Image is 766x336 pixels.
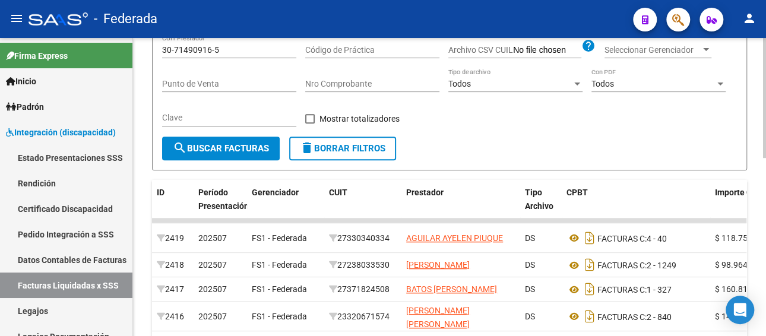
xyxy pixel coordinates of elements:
[157,310,189,324] div: 2416
[329,188,347,197] span: CUIT
[329,258,397,272] div: 27238033530
[252,284,307,294] span: FS1 - Federada
[742,11,756,26] mat-icon: person
[525,233,535,243] span: DS
[715,284,764,294] span: $ 160.817,93
[562,180,710,232] datatable-header-cell: CPBT
[597,312,647,321] span: FACTURAS C:
[406,306,470,329] span: [PERSON_NAME] [PERSON_NAME]
[715,260,759,270] span: $ 98.964,88
[6,100,44,113] span: Padrón
[525,188,553,211] span: Tipo Archivo
[289,137,396,160] button: Borrar Filtros
[157,258,189,272] div: 2418
[329,310,397,324] div: 23320671574
[525,260,535,270] span: DS
[252,233,307,243] span: FS1 - Federada
[157,232,189,245] div: 2419
[6,75,36,88] span: Inicio
[597,285,647,294] span: FACTURAS C:
[329,283,397,296] div: 27371824508
[715,233,764,243] span: $ 118.757,84
[582,307,597,326] i: Descargar documento
[247,180,324,232] datatable-header-cell: Gerenciador
[252,188,299,197] span: Gerenciador
[566,255,705,274] div: 2 - 1249
[198,312,227,321] span: 202507
[566,307,705,326] div: 2 - 840
[94,6,157,32] span: - Federada
[162,137,280,160] button: Buscar Facturas
[406,260,470,270] span: [PERSON_NAME]
[525,284,535,294] span: DS
[520,180,562,232] datatable-header-cell: Tipo Archivo
[300,143,385,154] span: Borrar Filtros
[582,229,597,248] i: Descargar documento
[157,188,164,197] span: ID
[252,312,307,321] span: FS1 - Federada
[6,126,116,139] span: Integración (discapacidad)
[566,188,588,197] span: CPBT
[582,280,597,299] i: Descargar documento
[173,141,187,155] mat-icon: search
[726,296,754,324] div: Open Intercom Messenger
[6,49,68,62] span: Firma Express
[582,255,597,274] i: Descargar documento
[406,188,444,197] span: Prestador
[715,312,764,321] span: $ 148.447,32
[319,112,400,126] span: Mostrar totalizadores
[10,11,24,26] mat-icon: menu
[198,233,227,243] span: 202507
[597,233,647,243] span: FACTURAS C:
[406,284,497,294] span: BATOS [PERSON_NAME]
[157,283,189,296] div: 2417
[513,45,581,56] input: Archivo CSV CUIL
[173,143,269,154] span: Buscar Facturas
[198,188,249,211] span: Período Presentación
[581,39,596,53] mat-icon: help
[406,233,503,243] span: AGUILAR AYELEN PIUQUE
[324,180,401,232] datatable-header-cell: CUIT
[604,45,701,55] span: Seleccionar Gerenciador
[401,180,520,232] datatable-header-cell: Prestador
[198,260,227,270] span: 202507
[198,284,227,294] span: 202507
[597,261,647,270] span: FACTURAS C:
[448,45,513,55] span: Archivo CSV CUIL
[525,312,535,321] span: DS
[566,229,705,248] div: 4 - 40
[448,79,471,88] span: Todos
[329,232,397,245] div: 27330340334
[152,180,194,232] datatable-header-cell: ID
[566,280,705,299] div: 1 - 327
[300,141,314,155] mat-icon: delete
[252,260,307,270] span: FS1 - Federada
[194,180,247,232] datatable-header-cell: Período Presentación
[591,79,614,88] span: Todos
